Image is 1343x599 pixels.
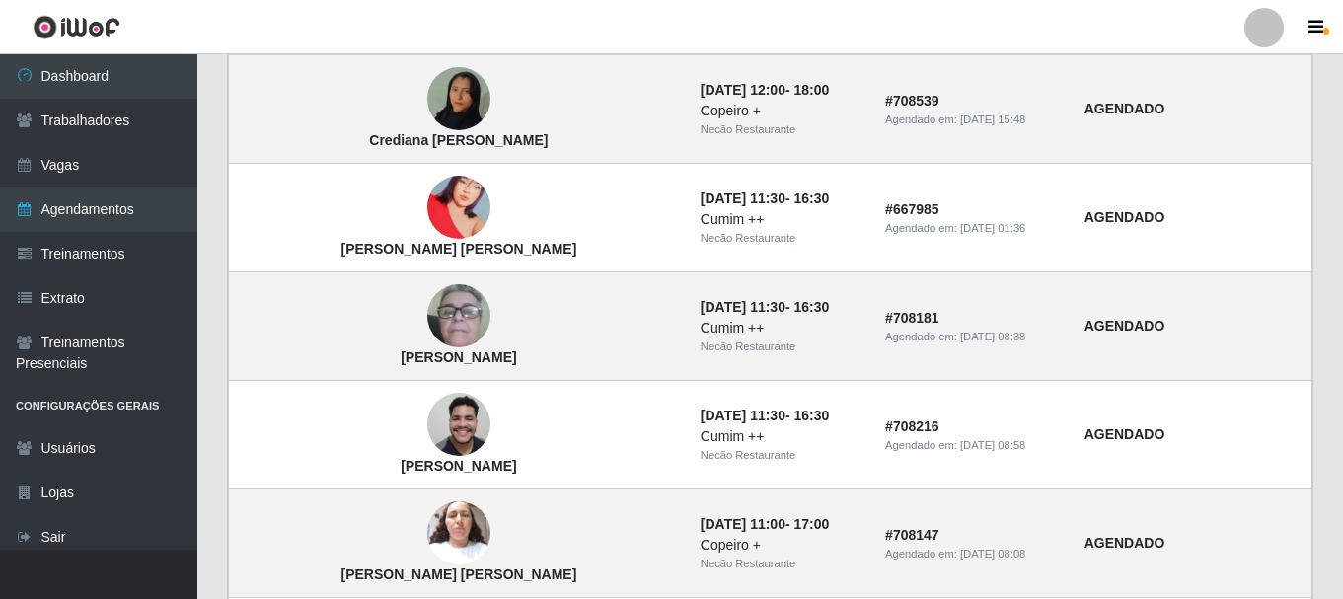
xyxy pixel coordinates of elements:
strong: [PERSON_NAME] [PERSON_NAME] [341,566,577,582]
strong: # 708216 [885,418,939,434]
div: Agendado em: [885,437,1061,454]
time: [DATE] 15:48 [960,113,1025,125]
time: 16:30 [794,299,830,315]
time: [DATE] 08:38 [960,331,1025,342]
time: 18:00 [794,82,830,98]
div: Agendado em: [885,546,1061,562]
div: Necão Restaurante [701,556,861,572]
strong: # 708147 [885,527,939,543]
time: [DATE] 08:58 [960,439,1025,451]
strong: - [701,408,829,423]
div: Necão Restaurante [701,447,861,464]
img: Crediana Lúcio da Costa [427,42,490,155]
div: Cumim ++ [701,209,861,230]
div: Agendado em: [885,112,1061,128]
time: 17:00 [794,516,830,532]
strong: AGENDADO [1084,318,1165,334]
time: [DATE] 11:30 [701,408,785,423]
div: Necão Restaurante [701,230,861,247]
strong: AGENDADO [1084,426,1165,442]
div: Agendado em: [885,329,1061,345]
div: Necão Restaurante [701,338,861,355]
img: CoreUI Logo [33,15,120,39]
div: Copeiro + [701,535,861,556]
div: Cumim ++ [701,426,861,447]
strong: AGENDADO [1084,209,1165,225]
time: [DATE] 11:30 [701,299,785,315]
strong: Crediana [PERSON_NAME] [369,132,548,148]
strong: [PERSON_NAME] [401,349,516,365]
time: [DATE] 11:30 [701,190,785,206]
strong: - [701,82,829,98]
strong: AGENDADO [1084,535,1165,551]
strong: # 667985 [885,201,939,217]
strong: AGENDADO [1084,101,1165,116]
time: [DATE] 12:00 [701,82,785,98]
img: Loruama Silva de Lima [427,491,490,575]
strong: - [701,190,829,206]
img: Sandra Maria Barros Roma [427,252,490,382]
strong: - [701,299,829,315]
time: 16:30 [794,408,830,423]
strong: [PERSON_NAME] [PERSON_NAME] [341,241,577,257]
strong: # 708539 [885,93,939,109]
img: Myllena Cíntia silva dantas [427,152,490,264]
time: [DATE] 11:00 [701,516,785,532]
time: [DATE] 08:08 [960,548,1025,560]
strong: # 708181 [885,310,939,326]
img: Higor Henrique Farias [427,383,490,467]
time: 16:30 [794,190,830,206]
strong: [PERSON_NAME] [401,458,516,474]
time: [DATE] 01:36 [960,222,1025,234]
div: Necão Restaurante [701,121,861,138]
div: Cumim ++ [701,318,861,338]
div: Copeiro + [701,101,861,121]
div: Agendado em: [885,220,1061,237]
strong: - [701,516,829,532]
